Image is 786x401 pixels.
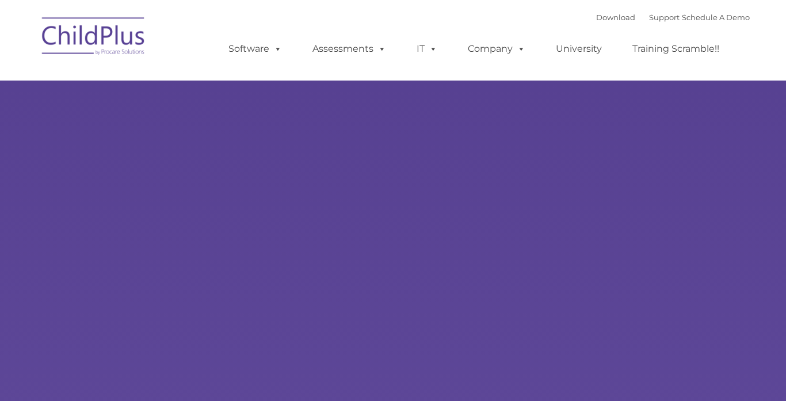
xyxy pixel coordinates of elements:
[301,37,398,60] a: Assessments
[596,13,750,22] font: |
[217,37,293,60] a: Software
[456,37,537,60] a: Company
[682,13,750,22] a: Schedule A Demo
[596,13,635,22] a: Download
[621,37,731,60] a: Training Scramble!!
[649,13,680,22] a: Support
[36,9,151,67] img: ChildPlus by Procare Solutions
[544,37,613,60] a: University
[405,37,449,60] a: IT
